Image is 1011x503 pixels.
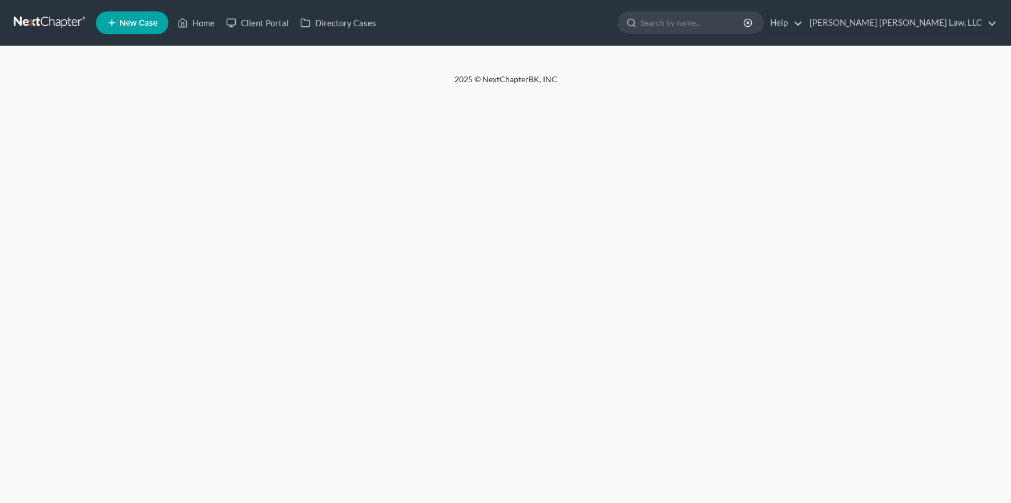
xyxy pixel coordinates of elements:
a: Client Portal [220,13,295,33]
input: Search by name... [641,12,745,33]
span: New Case [119,19,158,27]
a: Help [764,13,803,33]
a: [PERSON_NAME] [PERSON_NAME] Law, LLC [804,13,997,33]
div: 2025 © NextChapterBK, INC [180,74,831,94]
a: Directory Cases [295,13,382,33]
a: Home [172,13,220,33]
